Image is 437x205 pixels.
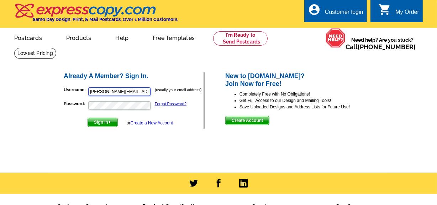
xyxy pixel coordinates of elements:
[14,9,178,22] a: Same Day Design, Print, & Mail Postcards. Over 1 Million Customers.
[395,9,419,19] div: My Order
[155,88,201,92] small: (usually your email address)
[64,101,88,107] label: Password:
[308,8,363,17] a: account_circle Customer login
[108,121,111,124] img: button-next-arrow-white.png
[325,9,363,19] div: Customer login
[226,116,269,125] span: Create Account
[88,118,117,127] span: Sign In
[308,3,321,16] i: account_circle
[239,91,374,97] li: Completely Free with No Obligations!
[104,29,140,46] a: Help
[378,3,391,16] i: shopping_cart
[131,121,173,125] a: Create a New Account
[358,43,416,51] a: [PHONE_NUMBER]
[55,29,103,46] a: Products
[346,43,416,51] span: Call
[141,29,206,46] a: Free Templates
[378,8,419,17] a: shopping_cart My Order
[64,72,204,80] h2: Already A Member? Sign In.
[225,116,269,125] button: Create Account
[239,97,374,104] li: Get Full Access to our Design and Mailing Tools!
[225,72,374,88] h2: New to [DOMAIN_NAME]? Join Now for Free!
[64,87,88,93] label: Username:
[239,104,374,110] li: Save Uploaded Designs and Address Lists for Future Use!
[3,29,53,46] a: Postcards
[88,118,118,127] button: Sign In
[127,120,173,126] div: or
[346,36,419,51] span: Need help? Are you stuck?
[326,28,346,48] img: help
[33,17,178,22] h4: Same Day Design, Print, & Mail Postcards. Over 1 Million Customers.
[155,102,186,106] a: Forgot Password?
